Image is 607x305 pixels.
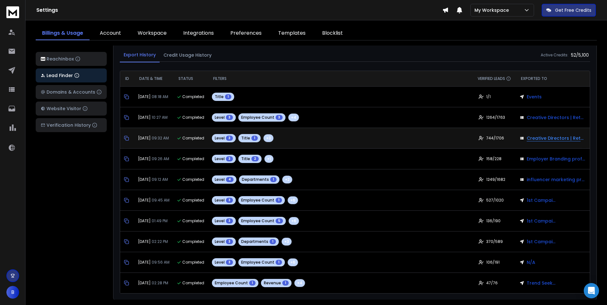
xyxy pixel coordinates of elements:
[291,115,296,120] span: + 4
[527,156,586,162] p: Employer Branding professionals in [GEOGRAPHIC_DATA], [GEOGRAPHIC_DATA], [GEOGRAPHIC_DATA] & [GEO...
[215,218,225,223] span: Level
[266,136,271,141] span: + 3
[486,177,505,182] span: 1249 / 1682
[276,218,283,223] span: 5
[215,280,248,286] span: Employee Count
[226,239,233,244] span: 3
[242,177,269,182] span: Departments
[215,177,225,182] span: Level
[294,279,305,287] button: +4
[276,260,282,265] span: 1
[182,115,204,120] span: completed
[226,136,233,141] span: 3
[571,52,590,58] h3: 52 / 5,100
[527,135,586,141] p: Creative Directors | Retail | [GEOGRAPHIC_DATA]
[36,68,107,82] button: Lead Finder
[152,197,170,203] span: 09:45 AM
[282,175,293,184] button: +2
[555,7,591,13] p: Get Free Credits
[527,259,535,266] p: N/A
[152,156,169,161] span: 09:26 AM
[486,239,503,244] span: 370 / 589
[241,115,274,120] span: Employee Count
[225,94,231,99] span: 1
[264,155,274,163] button: +1
[160,48,215,62] button: Credit Usage History
[226,198,233,203] span: 3
[241,198,274,203] span: Employee Count
[226,218,233,223] span: 3
[226,260,233,265] span: 3
[138,94,170,99] h3: [DATE]
[138,260,170,265] h3: [DATE]
[36,118,107,132] button: Verification History
[584,283,599,298] div: Open Intercom Messenger
[182,198,204,203] span: completed
[226,177,234,182] span: 4
[270,239,276,244] span: 1
[6,286,19,299] button: B
[542,4,596,17] button: Get Free Credits
[287,196,298,204] button: +6
[226,156,233,161] span: 3
[520,111,586,124] button: Creative Directors | Retail | [GEOGRAPHIC_DATA]
[520,90,542,103] a: Events
[152,239,168,244] span: 02:22 PM
[215,239,225,244] span: Level
[226,115,233,120] span: 3
[288,217,299,225] button: +6
[152,94,168,99] span: 08:18 AM
[131,27,173,40] a: Workspace
[215,156,225,161] span: Level
[138,280,170,286] h3: [DATE]
[520,194,555,207] a: 1st Campaign | Simple Outreach | TikTok | [DATE]| [GEOGRAPHIC_DATA]
[527,280,555,286] p: Trend Seekers
[251,136,258,141] span: 1
[267,156,271,161] span: + 1
[182,239,204,244] span: completed
[215,198,225,203] span: Level
[520,256,535,269] a: N/A
[241,218,274,223] span: Employee Count
[249,280,256,286] span: 1
[264,280,281,286] span: Revenue
[138,136,170,141] h3: [DATE]
[263,134,274,142] button: +3
[93,27,127,40] a: Account
[36,102,107,116] button: Website Visitor
[215,94,224,99] span: Title
[152,280,168,286] span: 02:28 PM
[241,156,250,161] span: Title
[41,57,45,61] img: logo
[138,198,170,203] h3: [DATE]
[120,48,160,62] button: Export History
[182,156,204,161] span: completed
[152,259,170,265] span: 09:56 AM
[152,177,168,182] span: 09:12 AM
[36,6,442,14] h1: Settings
[138,218,170,223] h3: [DATE]
[215,136,225,141] span: Level
[527,218,555,224] p: 1st Campaign | Simple Outreach | TikTok | [DATE]| [GEOGRAPHIC_DATA]
[224,27,268,40] a: Preferences
[215,115,225,120] span: Level
[272,27,312,40] a: Templates
[134,71,173,86] th: DATE & TIME
[516,71,590,86] th: EXPORTED TO
[486,156,502,161] span: 158 / 228
[177,27,220,40] a: Integrations
[541,53,568,58] h6: Active Credits:
[173,71,208,86] th: STATUS
[282,280,289,286] span: 1
[486,280,498,286] span: 47 / 76
[152,135,169,141] span: 09:32 AM
[288,113,299,122] button: +4
[36,52,107,66] button: ReachInbox
[36,27,90,40] a: Billings & Usage
[285,177,290,182] span: + 2
[251,156,259,161] span: 2
[215,260,225,265] span: Level
[152,115,168,120] span: 10:27 AM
